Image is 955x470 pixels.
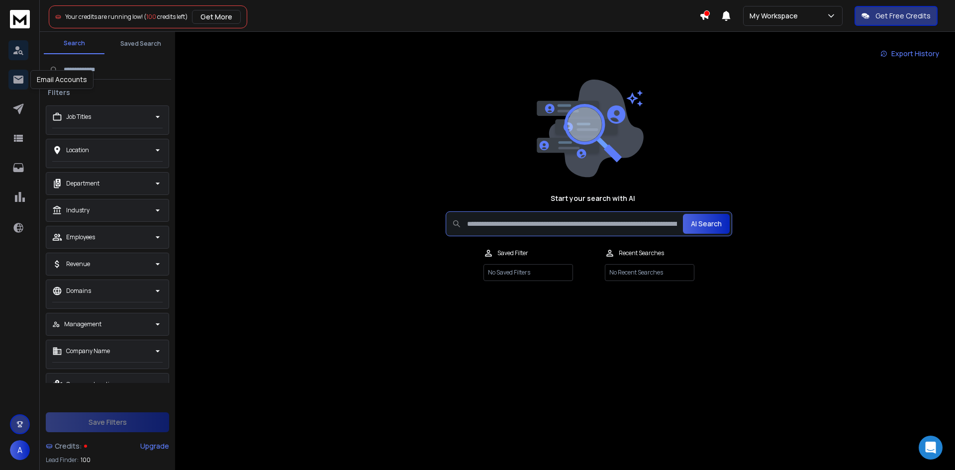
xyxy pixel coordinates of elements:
[66,113,91,121] p: Job Titles
[66,146,89,154] p: Location
[66,287,91,295] p: Domains
[55,441,82,451] span: Credits:
[81,456,91,464] span: 100
[30,70,94,89] div: Email Accounts
[919,436,943,460] div: Open Intercom Messenger
[66,260,90,268] p: Revenue
[44,88,74,97] h3: Filters
[619,249,664,257] p: Recent Searches
[10,440,30,460] button: A
[46,456,79,464] p: Lead Finder:
[140,441,169,451] div: Upgrade
[683,214,730,234] button: AI Search
[483,264,573,281] p: No Saved Filters
[66,380,116,388] p: Company Location
[551,193,635,203] h1: Start your search with AI
[110,34,171,54] button: Saved Search
[44,33,104,54] button: Search
[144,12,188,21] span: ( credits left)
[46,436,169,456] a: Credits:Upgrade
[875,11,931,21] p: Get Free Credits
[66,206,90,214] p: Industry
[855,6,938,26] button: Get Free Credits
[192,10,241,24] button: Get More
[10,10,30,28] img: logo
[534,80,644,178] img: image
[497,249,528,257] p: Saved Filter
[146,12,156,21] span: 100
[750,11,802,21] p: My Workspace
[66,347,110,355] p: Company Name
[64,320,101,328] p: Management
[605,264,694,281] p: No Recent Searches
[66,180,99,188] p: Department
[65,12,143,21] span: Your credits are running low!
[66,233,95,241] p: Employees
[872,44,947,64] a: Export History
